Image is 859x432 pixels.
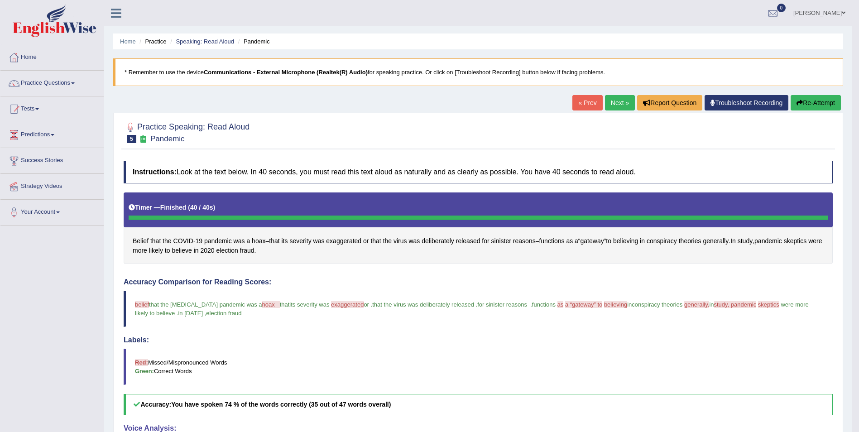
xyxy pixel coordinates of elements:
span: Click to see word definition [133,236,149,246]
span: Click to see word definition [204,236,232,246]
span: generally. [684,301,709,308]
a: Predictions [0,122,104,145]
span: Click to see word definition [163,236,171,246]
span: Click to see word definition [754,236,782,246]
span: 0 [777,4,786,12]
span: Click to see word definition [150,236,161,246]
span: believing [604,301,627,308]
span: Click to see word definition [394,236,407,246]
span: Click to see word definition [269,236,279,246]
span: . [476,301,478,308]
span: conspiracy theories [632,301,682,308]
span: or [364,301,369,308]
span: – [527,301,530,308]
span: in [DATE] [178,310,203,317]
span: . [530,301,532,308]
span: election fraud [206,310,241,317]
h4: Labels: [124,336,833,344]
span: in [627,301,632,308]
h4: Look at the text below. In 40 seconds, you must read this text aloud as naturally and as clearly ... [124,161,833,183]
span: Click to see word definition [703,236,729,246]
span: Click to see word definition [196,236,203,246]
span: Click to see word definition [234,236,245,246]
h2: Practice Speaking: Read Aloud [124,120,250,143]
span: Click to see word definition [289,236,311,246]
span: Click to see word definition [539,236,564,246]
span: hoax – [262,301,280,308]
b: You have spoken 74 % of the words correctly (35 out of 47 words overall) [171,401,391,408]
b: Red: [135,359,148,366]
b: Green: [135,368,154,374]
span: Click to see word definition [173,236,193,246]
span: Click to see word definition [679,236,701,246]
span: . [371,301,373,308]
span: Click to see word definition [133,246,147,255]
span: Click to see word definition [640,236,645,246]
span: Click to see word definition [808,236,822,246]
span: Click to see word definition [613,236,638,246]
span: 5 [127,135,136,143]
h5: Accuracy: [124,394,833,415]
span: Click to see word definition [246,236,250,246]
span: Click to see word definition [252,236,265,246]
a: Practice Questions [0,71,104,93]
blockquote: Missed/Mispronounced Words Correct Words [124,349,833,385]
span: Click to see word definition [370,236,381,246]
b: Instructions: [133,168,177,176]
span: Click to see word definition [738,236,753,246]
span: exaggerated [331,301,364,308]
span: Click to see word definition [730,236,736,246]
small: Exam occurring question [139,135,148,144]
a: Troubleshoot Recording [705,95,788,110]
a: Home [0,45,104,67]
b: Finished [160,204,187,211]
span: Click to see word definition [326,236,361,246]
b: ) [213,204,216,211]
span: Click to see word definition [647,236,677,246]
span: Click to see word definition [313,236,325,246]
blockquote: * Remember to use the device for speaking practice. Or click on [Troubleshoot Recording] button b... [113,58,843,86]
span: Click to see word definition [194,246,199,255]
span: Click to see word definition [606,236,611,246]
b: ( [188,204,190,211]
span: Click to see word definition [482,236,489,246]
li: Pandemic [236,37,270,46]
span: study, pandemic [714,301,757,308]
span: that the [MEDICAL_DATA] pandemic was a [149,301,262,308]
span: a “gateway” to [565,301,602,308]
span: that the virus was deliberately released [372,301,474,308]
span: . [177,310,178,317]
button: Re-Attempt [791,95,841,110]
button: Report Question [637,95,702,110]
a: Home [120,38,136,45]
span: Click to see word definition [216,246,238,255]
span: Click to see word definition [456,236,480,246]
span: skeptics [758,301,779,308]
span: Click to see word definition [575,236,578,246]
span: Click to see word definition [566,236,573,246]
li: Practice [137,37,166,46]
span: Click to see word definition [491,236,511,246]
span: Click to see word definition [408,236,420,246]
h4: Accuracy Comparison for Reading Scores: [124,278,833,286]
span: as [557,301,564,308]
a: Your Account [0,200,104,222]
span: , [205,310,206,317]
span: its severity was [289,301,329,308]
span: Click to see word definition [363,236,369,246]
span: Click to see word definition [200,246,214,255]
span: that [280,301,290,308]
span: in [709,301,714,308]
span: Click to see word definition [422,236,454,246]
span: Click to see word definition [240,246,254,255]
h5: Timer — [129,204,215,211]
a: Tests [0,96,104,119]
a: Strategy Videos [0,174,104,197]
div: - – – “ ” . , . [124,192,833,264]
span: Click to see word definition [282,236,288,246]
span: Click to see word definition [383,236,392,246]
b: 40 / 40s [190,204,213,211]
span: Click to see word definition [165,246,170,255]
b: Communications - External Microphone (Realtek(R) Audio) [204,69,368,76]
a: Speaking: Read Aloud [176,38,234,45]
